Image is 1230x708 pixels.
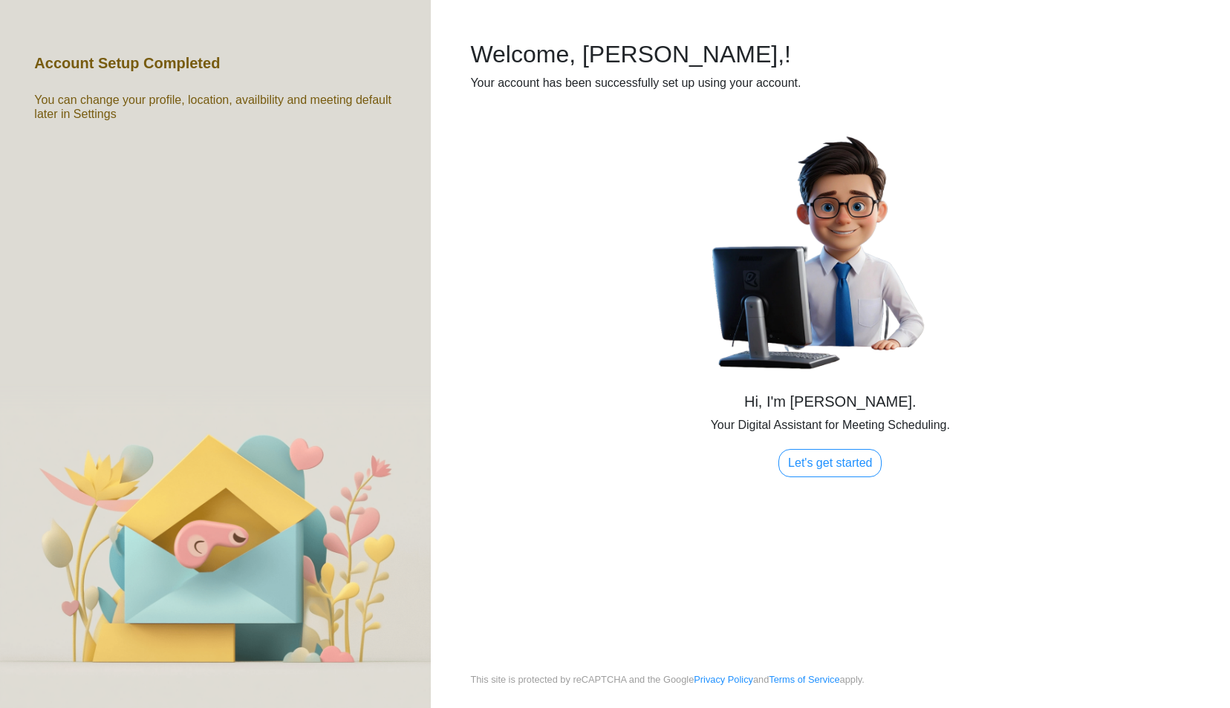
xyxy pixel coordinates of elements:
[778,449,882,477] a: Let's get started
[707,129,953,375] img: Ray.png
[744,393,917,410] h5: Hi, I'm [PERSON_NAME].
[711,416,950,434] p: Your Digital Assistant for Meeting Scheduling.
[470,40,1190,68] h2: Welcome, [PERSON_NAME],!
[769,674,839,685] a: Terms of Service
[470,672,864,708] small: This site is protected by reCAPTCHA and the Google and apply.
[34,54,220,72] h5: Account Setup Completed
[34,93,396,121] h6: You can change your profile, location, availbility and meeting default later in Settings
[694,674,753,685] a: Privacy Policy
[470,74,1190,92] div: Your account has been successfully set up using your account.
